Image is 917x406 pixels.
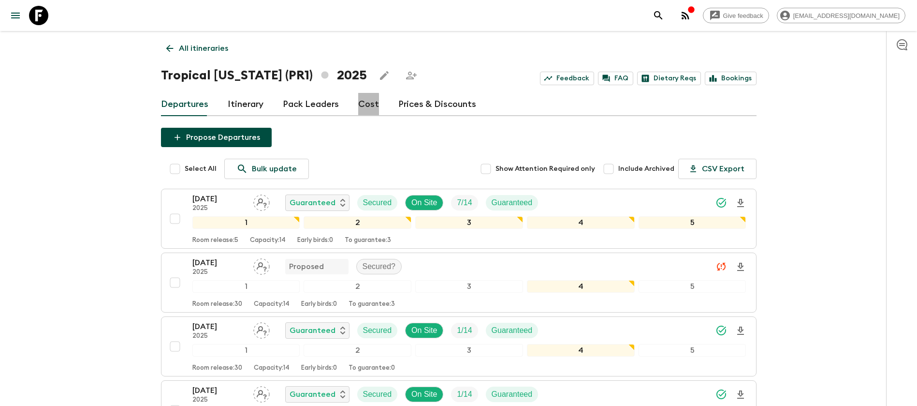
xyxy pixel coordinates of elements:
div: 3 [415,216,523,229]
a: Bookings [705,72,757,85]
svg: Synced Successfully [715,197,727,209]
span: Assign pack leader [253,325,270,333]
span: [EMAIL_ADDRESS][DOMAIN_NAME] [788,12,905,19]
p: Secured [363,325,392,336]
svg: Synced Successfully [715,389,727,400]
div: On Site [405,387,443,402]
svg: Synced Successfully [715,325,727,336]
span: Share this itinerary [402,66,421,85]
div: On Site [405,195,443,211]
div: Trip Fill [451,323,478,338]
a: Bulk update [224,159,309,179]
span: Give feedback [718,12,769,19]
button: [DATE]2025Assign pack leaderGuaranteedSecuredOn SiteTrip FillGuaranteed12345Room release:5Capacit... [161,189,757,249]
p: Early birds: 0 [301,364,337,372]
p: All itineraries [179,43,228,54]
div: 2 [304,344,411,357]
a: Prices & Discounts [398,93,476,116]
p: 2025 [192,205,246,212]
p: Bulk update [252,163,297,175]
p: On Site [411,197,437,209]
p: Capacity: 14 [250,237,286,244]
p: To guarantee: 0 [349,364,395,372]
div: Secured? [356,259,402,274]
button: menu [6,6,25,25]
p: Secured [363,197,392,209]
p: On Site [411,325,437,336]
div: 1 [192,280,300,293]
div: 5 [639,344,746,357]
div: 4 [527,344,635,357]
p: 1 / 14 [457,325,472,336]
svg: Download Onboarding [735,261,746,273]
h1: Tropical [US_STATE] (PR1) 2025 [161,66,367,85]
p: [DATE] [192,385,246,396]
button: Edit this itinerary [375,66,394,85]
div: 2 [304,216,411,229]
p: Capacity: 14 [254,364,290,372]
span: Assign pack leader [253,197,270,205]
p: [DATE] [192,321,246,332]
button: [DATE]2025Assign pack leaderGuaranteedSecuredOn SiteTrip FillGuaranteed12345Room release:30Capaci... [161,316,757,376]
div: 1 [192,216,300,229]
div: 5 [639,216,746,229]
div: Secured [357,387,398,402]
div: Trip Fill [451,195,478,211]
p: 2025 [192,332,246,340]
div: 5 [639,280,746,293]
p: Guaranteed [290,325,335,336]
div: On Site [405,323,443,338]
a: Pack Leaders [283,93,339,116]
p: Guaranteed [290,197,335,209]
span: Assign pack leader [253,261,270,269]
a: FAQ [598,72,633,85]
p: Early birds: 0 [297,237,333,244]
p: Room release: 30 [192,364,242,372]
p: Room release: 5 [192,237,238,244]
div: 1 [192,344,300,357]
p: Guaranteed [290,389,335,400]
button: CSV Export [678,159,757,179]
p: 1 / 14 [457,389,472,400]
a: Give feedback [703,8,769,23]
button: search adventures [649,6,668,25]
span: Show Attention Required only [495,164,595,174]
div: Secured [357,323,398,338]
p: On Site [411,389,437,400]
div: Secured [357,195,398,211]
p: Secured [363,389,392,400]
svg: Download Onboarding [735,389,746,401]
p: Guaranteed [492,389,533,400]
span: Select All [185,164,217,174]
div: 2 [304,280,411,293]
p: Capacity: 14 [254,301,290,308]
p: 2025 [192,269,246,276]
div: 4 [527,280,635,293]
a: Feedback [540,72,594,85]
button: [DATE]2025Assign pack leaderProposedSecured?12345Room release:30Capacity:14Early birds:0To guaran... [161,253,757,313]
p: Guaranteed [492,197,533,209]
div: 3 [415,344,523,357]
p: To guarantee: 3 [345,237,391,244]
a: All itineraries [161,39,233,58]
svg: Download Onboarding [735,197,746,209]
span: Assign pack leader [253,389,270,397]
p: Room release: 30 [192,301,242,308]
p: Proposed [289,261,324,272]
button: Propose Departures [161,128,272,147]
a: Dietary Reqs [637,72,701,85]
div: [EMAIL_ADDRESS][DOMAIN_NAME] [777,8,905,23]
p: [DATE] [192,193,246,205]
p: Early birds: 0 [301,301,337,308]
a: Itinerary [228,93,263,116]
a: Departures [161,93,208,116]
p: [DATE] [192,257,246,269]
svg: Download Onboarding [735,325,746,337]
svg: Unable to sync - Check prices and secured [715,261,727,272]
p: To guarantee: 3 [349,301,395,308]
p: Guaranteed [492,325,533,336]
p: 2025 [192,396,246,404]
span: Include Archived [618,164,674,174]
p: 7 / 14 [457,197,472,209]
div: 4 [527,216,635,229]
